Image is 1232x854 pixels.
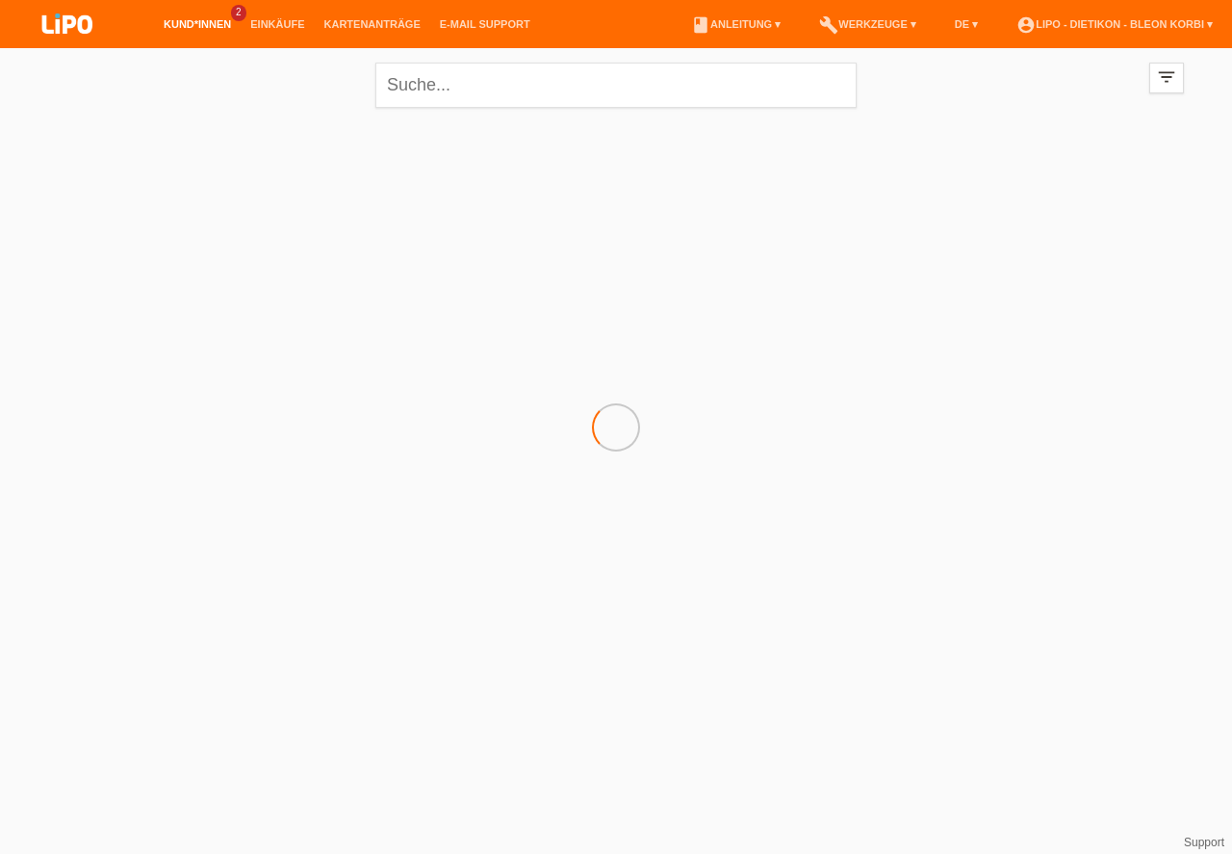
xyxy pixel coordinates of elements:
a: Einkäufe [241,18,314,30]
i: account_circle [1016,15,1036,35]
a: E-Mail Support [430,18,540,30]
a: DE ▾ [945,18,988,30]
i: filter_list [1156,66,1177,88]
a: account_circleLIPO - Dietikon - Bleon Korbi ▾ [1007,18,1222,30]
a: Support [1184,836,1224,849]
i: book [691,15,710,35]
a: Kund*innen [154,18,241,30]
a: bookAnleitung ▾ [681,18,790,30]
input: Suche... [375,63,857,108]
i: build [819,15,838,35]
span: 2 [231,5,246,21]
a: buildWerkzeuge ▾ [809,18,926,30]
a: LIPO pay [19,39,115,54]
a: Kartenanträge [315,18,430,30]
